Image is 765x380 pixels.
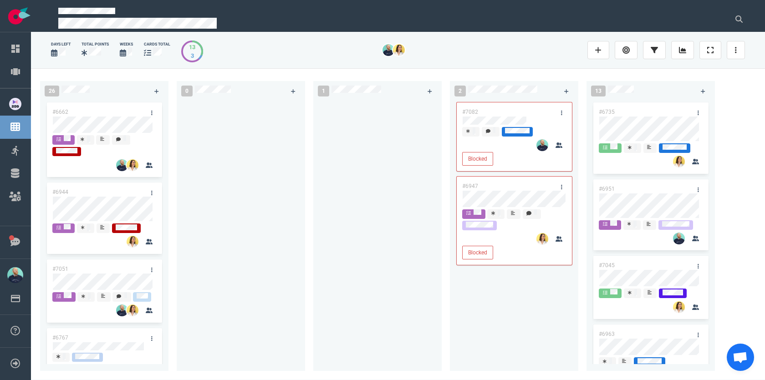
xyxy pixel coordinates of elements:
a: #6947 [462,183,478,189]
img: 26 [127,236,138,248]
span: 2 [454,86,466,96]
span: 1 [318,86,329,96]
a: #6951 [599,186,615,192]
img: 26 [127,159,138,171]
span: 26 [45,86,59,96]
div: 13 [189,43,195,51]
div: 3 [189,51,195,60]
a: #6735 [599,109,615,115]
div: cards total [144,41,170,47]
a: #6944 [52,189,68,195]
img: 26 [673,301,685,313]
img: 26 [127,304,138,316]
span: 0 [181,86,193,96]
div: Ouvrir le chat [727,344,754,371]
img: 26 [673,233,685,244]
a: #7051 [52,266,68,272]
button: Blocked [462,152,493,166]
img: 26 [393,44,405,56]
span: 13 [591,86,606,96]
div: days left [51,41,71,47]
div: Total Points [82,41,109,47]
a: #7082 [462,109,478,115]
img: 26 [536,139,548,151]
img: 26 [673,156,685,167]
img: 26 [116,159,128,171]
div: Weeks [120,41,133,47]
a: #6767 [52,334,68,341]
a: #7045 [599,262,615,269]
a: #6963 [599,331,615,337]
img: 26 [116,304,128,316]
img: 26 [536,233,548,245]
button: Blocked [462,246,493,259]
img: 26 [382,44,394,56]
a: #6662 [52,109,68,115]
